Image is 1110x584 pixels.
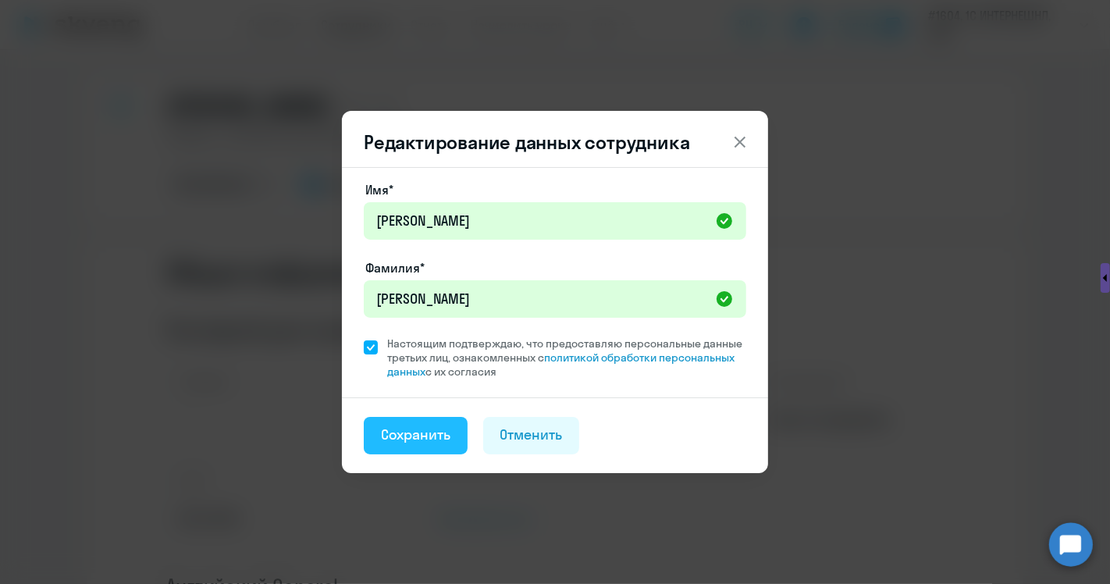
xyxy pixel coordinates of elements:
button: Сохранить [364,417,468,454]
a: политикой обработки персональных данных [387,351,735,379]
div: Сохранить [381,425,450,445]
div: Отменить [500,425,563,445]
label: Фамилия* [365,258,425,277]
header: Редактирование данных сотрудника [342,130,768,155]
button: Отменить [483,417,580,454]
span: Настоящим подтверждаю, что предоставляю персональные данные третьих лиц, ознакомленных с с их сог... [387,337,746,379]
